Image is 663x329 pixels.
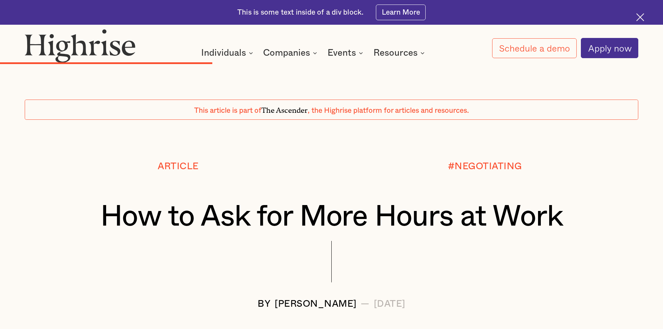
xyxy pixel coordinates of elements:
a: Schedule a demo [492,38,577,58]
img: Highrise logo [25,29,135,62]
div: [DATE] [374,299,405,309]
div: #NEGOTIATING [448,161,522,171]
div: Events [327,49,356,57]
img: Cross icon [636,13,644,21]
span: This article is part of [194,107,261,114]
div: Article [158,161,199,171]
div: Companies [263,49,310,57]
div: This is some text inside of a div block. [237,8,363,17]
div: Companies [263,49,319,57]
a: Learn More [376,5,426,20]
div: — [361,299,370,309]
div: Resources [373,49,427,57]
h1: How to Ask for More Hours at Work [50,201,613,233]
div: Individuals [201,49,255,57]
span: The Ascender [261,104,308,113]
div: Individuals [201,49,246,57]
span: , the Highrise platform for articles and resources. [308,107,469,114]
div: Resources [373,49,418,57]
div: [PERSON_NAME] [275,299,357,309]
div: Events [327,49,365,57]
div: BY [258,299,270,309]
a: Apply now [581,38,638,58]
